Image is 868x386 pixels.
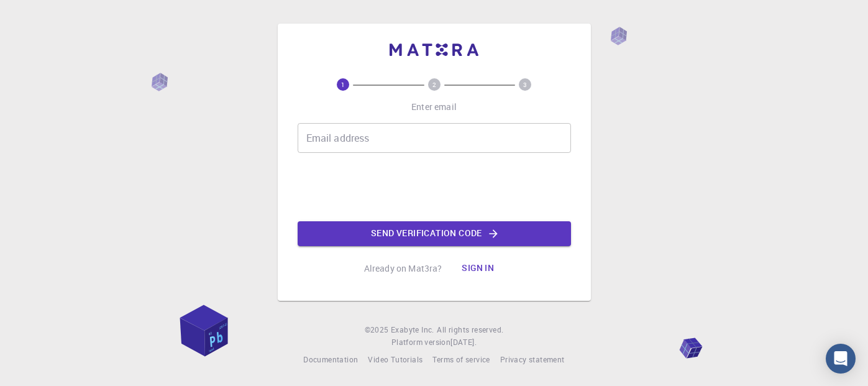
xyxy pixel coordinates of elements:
p: Enter email [411,101,457,113]
a: Exabyte Inc. [391,324,434,336]
span: Terms of service [432,354,490,364]
span: Platform version [391,336,450,349]
span: Documentation [303,354,358,364]
span: All rights reserved. [437,324,503,336]
text: 2 [432,80,436,89]
iframe: reCAPTCHA [340,163,529,211]
span: Exabyte Inc. [391,324,434,334]
a: Documentation [303,354,358,366]
button: Sign in [452,256,504,281]
span: [DATE] . [450,337,477,347]
span: Privacy statement [500,354,565,364]
a: Terms of service [432,354,490,366]
p: Already on Mat3ra? [364,262,442,275]
a: Privacy statement [500,354,565,366]
text: 1 [341,80,345,89]
div: Open Intercom Messenger [826,344,856,374]
text: 3 [523,80,527,89]
button: Send verification code [298,221,571,246]
span: Video Tutorials [368,354,423,364]
span: © 2025 [365,324,391,336]
a: [DATE]. [450,336,477,349]
a: Video Tutorials [368,354,423,366]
